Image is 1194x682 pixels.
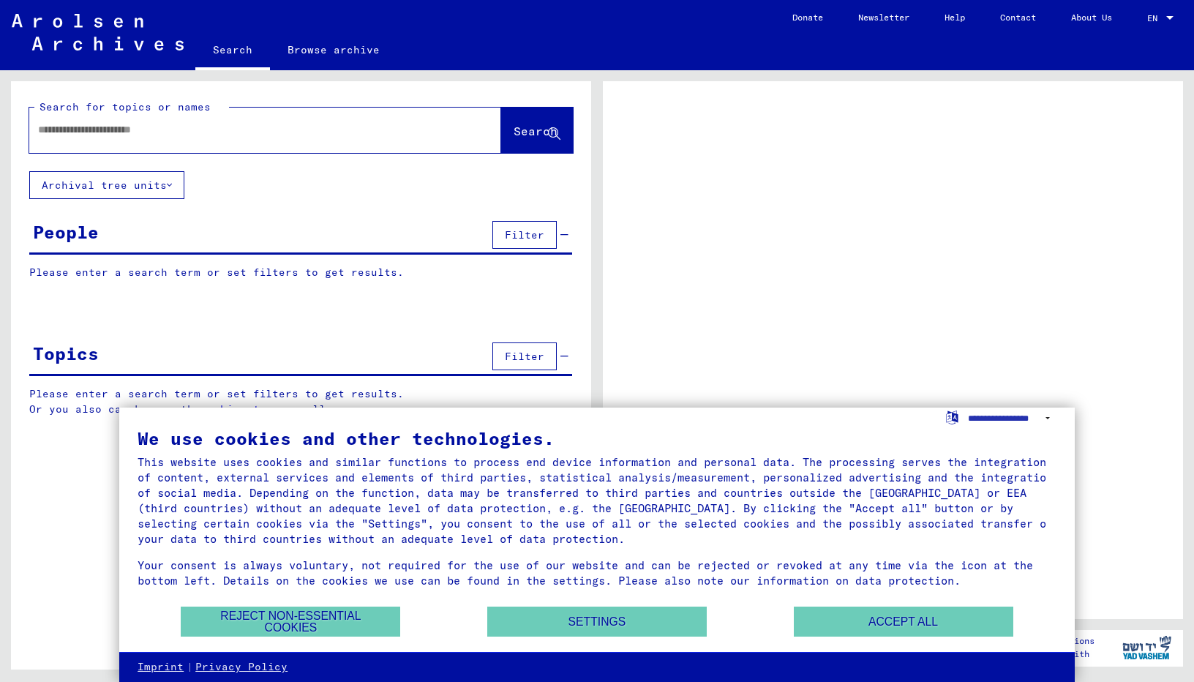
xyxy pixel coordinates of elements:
button: Reject non-essential cookies [181,607,400,637]
p: Please enter a search term or set filters to get results. Or you also can browse the manually. [29,386,573,417]
div: We use cookies and other technologies. [138,430,1056,447]
span: Filter [505,350,544,363]
div: Your consent is always voluntary, not required for the use of our website and can be rejected or ... [138,558,1056,588]
a: Browse archive [270,32,397,67]
button: Search [501,108,573,153]
div: Topics [33,340,99,367]
span: Search [514,124,557,138]
span: EN [1147,13,1163,23]
a: Search [195,32,270,70]
a: Privacy Policy [195,660,288,675]
div: This website uses cookies and similar functions to process end device information and personal da... [138,454,1056,547]
mat-label: Search for topics or names [40,100,211,113]
span: Filter [505,228,544,241]
img: Arolsen_neg.svg [12,14,184,50]
img: yv_logo.png [1119,629,1174,666]
button: Settings [487,607,707,637]
a: archive tree [200,402,279,416]
button: Accept all [794,607,1013,637]
button: Filter [492,221,557,249]
button: Filter [492,342,557,370]
button: Archival tree units [29,171,184,199]
p: Please enter a search term or set filters to get results. [29,265,572,280]
div: People [33,219,99,245]
a: Imprint [138,660,184,675]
